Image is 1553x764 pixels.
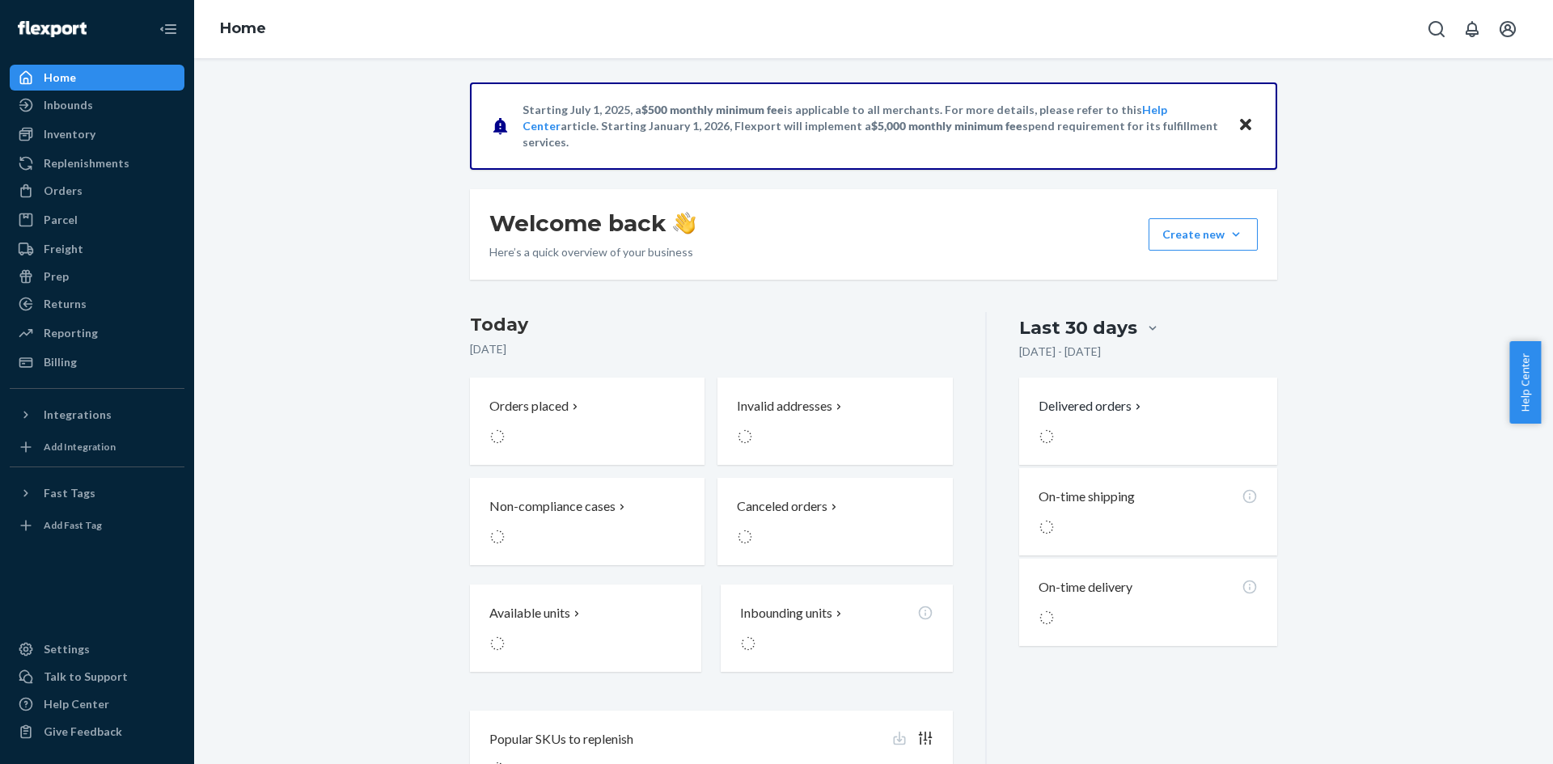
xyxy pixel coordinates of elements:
[1509,341,1541,424] button: Help Center
[10,236,184,262] a: Freight
[1019,344,1101,360] p: [DATE] - [DATE]
[44,354,77,370] div: Billing
[1235,114,1256,137] button: Close
[641,103,784,116] span: $500 monthly minimum fee
[44,485,95,501] div: Fast Tags
[10,636,184,662] a: Settings
[10,480,184,506] button: Fast Tags
[1456,13,1488,45] button: Open notifications
[10,664,184,690] button: Talk to Support
[10,349,184,375] a: Billing
[10,150,184,176] a: Replenishments
[207,6,279,53] ol: breadcrumbs
[44,97,93,113] div: Inbounds
[523,102,1222,150] p: Starting July 1, 2025, a is applicable to all merchants. For more details, please refer to this a...
[10,207,184,233] a: Parcel
[717,478,952,565] button: Canceled orders
[740,604,832,623] p: Inbounding units
[10,719,184,745] button: Give Feedback
[1039,488,1135,506] p: On-time shipping
[44,296,87,312] div: Returns
[721,585,952,672] button: Inbounding units
[10,121,184,147] a: Inventory
[470,341,953,357] p: [DATE]
[470,378,705,465] button: Orders placed
[871,119,1022,133] span: $5,000 monthly minimum fee
[10,291,184,317] a: Returns
[1039,397,1145,416] button: Delivered orders
[10,65,184,91] a: Home
[44,241,83,257] div: Freight
[152,13,184,45] button: Close Navigation
[44,440,116,454] div: Add Integration
[10,178,184,204] a: Orders
[44,724,122,740] div: Give Feedback
[489,497,616,516] p: Non-compliance cases
[489,244,696,260] p: Here’s a quick overview of your business
[737,397,832,416] p: Invalid addresses
[44,407,112,423] div: Integrations
[470,585,701,672] button: Available units
[1019,315,1137,340] div: Last 30 days
[44,268,69,285] div: Prep
[1149,218,1258,251] button: Create new
[44,641,90,657] div: Settings
[489,397,569,416] p: Orders placed
[44,325,98,341] div: Reporting
[10,320,184,346] a: Reporting
[489,209,696,238] h1: Welcome back
[717,378,952,465] button: Invalid addresses
[1039,578,1132,597] p: On-time delivery
[470,478,705,565] button: Non-compliance cases
[10,92,184,118] a: Inbounds
[44,669,128,685] div: Talk to Support
[673,212,696,234] img: hand-wave emoji
[470,312,953,338] h3: Today
[220,19,266,37] a: Home
[737,497,827,516] p: Canceled orders
[1492,13,1524,45] button: Open account menu
[10,402,184,428] button: Integrations
[10,691,184,717] a: Help Center
[44,212,78,228] div: Parcel
[18,21,87,37] img: Flexport logo
[44,70,76,86] div: Home
[489,604,570,623] p: Available units
[489,730,633,749] p: Popular SKUs to replenish
[44,183,83,199] div: Orders
[44,126,95,142] div: Inventory
[1420,13,1453,45] button: Open Search Box
[44,155,129,171] div: Replenishments
[44,518,102,532] div: Add Fast Tag
[10,434,184,460] a: Add Integration
[10,513,184,538] a: Add Fast Tag
[44,696,109,712] div: Help Center
[10,264,184,289] a: Prep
